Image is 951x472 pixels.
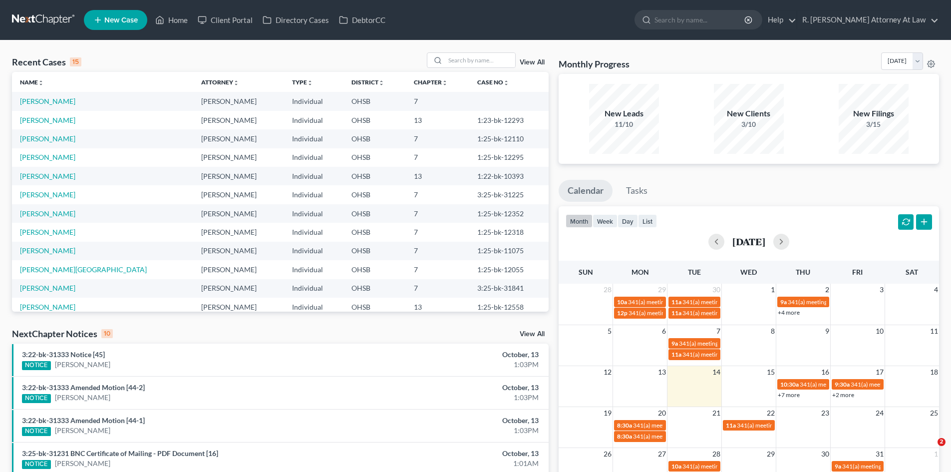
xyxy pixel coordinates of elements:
span: 8:30a [617,433,632,440]
td: OHSB [343,298,406,316]
td: 1:25-bk-12110 [469,129,549,148]
td: OHSB [343,148,406,167]
span: 341(a) meeting for [PERSON_NAME] [679,340,775,347]
a: [PERSON_NAME] [55,360,110,370]
span: 30 [820,448,830,460]
div: NOTICE [22,361,51,370]
td: [PERSON_NAME] [193,223,284,241]
h2: [DATE] [732,236,765,247]
span: 13 [657,366,667,378]
span: Sat [906,268,918,276]
a: +4 more [778,309,800,316]
span: Sun [579,268,593,276]
i: unfold_more [38,80,44,86]
div: October, 13 [373,449,539,459]
span: 30 [711,284,721,296]
td: [PERSON_NAME] [193,111,284,129]
a: Tasks [617,180,656,202]
button: list [638,214,657,228]
td: 1:22-bk-10393 [469,167,549,185]
button: month [566,214,593,228]
span: Tue [688,268,701,276]
td: OHSB [343,129,406,148]
i: unfold_more [233,80,239,86]
i: unfold_more [503,80,509,86]
td: [PERSON_NAME] [193,260,284,279]
span: 341(a) meeting for [PERSON_NAME] [682,298,779,306]
div: 3/15 [839,119,909,129]
div: NextChapter Notices [12,328,113,340]
td: Individual [284,148,343,167]
div: New Filings [839,108,909,119]
span: 7 [715,325,721,337]
a: [PERSON_NAME] [55,393,110,403]
span: 23 [820,407,830,419]
span: 11a [671,309,681,317]
div: 11/10 [589,119,659,129]
div: NOTICE [22,427,51,436]
td: 7 [406,223,469,241]
td: [PERSON_NAME] [193,185,284,204]
td: [PERSON_NAME] [193,279,284,298]
td: [PERSON_NAME] [193,298,284,316]
span: 2 [824,284,830,296]
a: [PERSON_NAME] [20,153,75,161]
span: 10a [617,298,627,306]
span: 9a [780,298,787,306]
span: 25 [929,407,939,419]
a: DebtorCC [334,11,390,29]
a: [PERSON_NAME] [20,172,75,180]
span: 341(a) meeting for [PERSON_NAME] & [PERSON_NAME] [628,298,777,306]
td: OHSB [343,167,406,185]
td: 7 [406,260,469,279]
a: Directory Cases [258,11,334,29]
a: Client Portal [193,11,258,29]
span: 10 [875,325,885,337]
span: 17 [875,366,885,378]
span: 341(a) meeting for [PERSON_NAME] [682,309,779,317]
div: 1:03PM [373,426,539,436]
td: 13 [406,298,469,316]
span: 14 [711,366,721,378]
span: 20 [657,407,667,419]
span: 341(a) meeting for [PERSON_NAME] [633,422,729,429]
span: 341(a) meeting for [PERSON_NAME] & [PERSON_NAME] [682,351,832,358]
span: 16 [820,366,830,378]
span: 341(a) meeting for [PERSON_NAME] [682,463,779,470]
a: 3:22-bk-31333 Amended Motion [44-1] [22,416,145,425]
span: 341(a) meeting for [PERSON_NAME] [737,422,833,429]
span: 9 [824,325,830,337]
td: Individual [284,185,343,204]
span: 341(a) meeting for [PERSON_NAME] [851,381,947,388]
button: day [618,214,638,228]
td: Individual [284,167,343,185]
span: 3 [879,284,885,296]
a: Help [763,11,796,29]
h3: Monthly Progress [559,58,630,70]
i: unfold_more [442,80,448,86]
td: [PERSON_NAME] [193,129,284,148]
td: 7 [406,279,469,298]
div: 3/10 [714,119,784,129]
span: 4 [933,284,939,296]
a: [PERSON_NAME] [20,284,75,292]
td: 13 [406,167,469,185]
td: Individual [284,260,343,279]
td: OHSB [343,223,406,241]
td: Individual [284,129,343,148]
td: 7 [406,204,469,223]
div: 1:03PM [373,393,539,403]
td: [PERSON_NAME] [193,167,284,185]
td: Individual [284,298,343,316]
span: 12 [603,366,613,378]
span: 29 [657,284,667,296]
td: 7 [406,242,469,260]
a: [PERSON_NAME] [20,134,75,143]
a: Case Nounfold_more [477,78,509,86]
span: 11 [929,325,939,337]
a: [PERSON_NAME] [20,190,75,199]
span: 12p [617,309,628,317]
td: 1:25-bk-11075 [469,242,549,260]
a: [PERSON_NAME] [20,97,75,105]
span: 341(a) meeting for [PERSON_NAME] [788,298,884,306]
